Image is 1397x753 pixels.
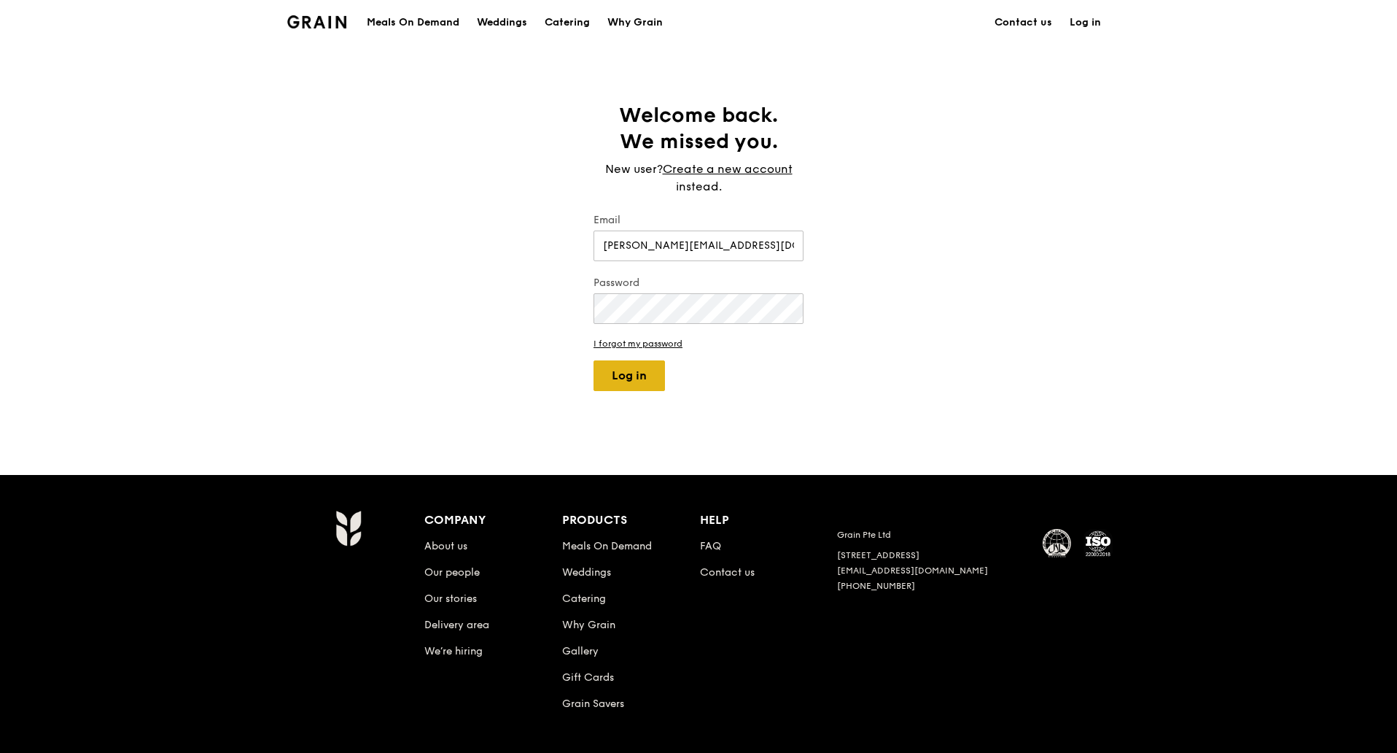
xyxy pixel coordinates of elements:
a: Grain Savers [562,698,624,710]
a: We’re hiring [424,645,483,657]
label: Password [594,276,803,290]
a: Weddings [468,1,536,45]
a: Why Grain [599,1,672,45]
img: Grain [335,510,361,547]
div: Grain Pte Ltd [837,529,1025,541]
a: Why Grain [562,619,615,631]
div: Products [562,510,700,530]
a: Contact us [700,566,755,579]
img: MUIS Halal Certified [1043,529,1072,558]
a: Weddings [562,566,611,579]
div: Meals On Demand [367,1,459,45]
a: Our people [424,566,480,579]
a: Catering [562,592,606,605]
div: Company [424,510,562,530]
h1: Welcome back. We missed you. [594,102,803,155]
a: Catering [536,1,599,45]
a: [PHONE_NUMBER] [837,581,915,591]
span: New user? [605,162,663,176]
div: Why Grain [607,1,663,45]
a: Contact us [986,1,1061,45]
a: Meals On Demand [562,540,652,552]
button: Log in [594,360,665,391]
a: Our stories [424,592,477,605]
div: Weddings [477,1,527,45]
a: About us [424,540,467,552]
a: Gallery [562,645,599,657]
img: ISO Certified [1083,529,1113,558]
div: Catering [545,1,590,45]
div: [STREET_ADDRESS] [837,549,1025,561]
a: Log in [1061,1,1110,45]
img: Grain [287,15,346,28]
a: Create a new account [663,161,793,178]
span: instead. [676,179,722,193]
a: Delivery area [424,619,489,631]
a: I forgot my password [594,339,803,349]
a: Gift Cards [562,671,614,684]
div: Help [700,510,838,530]
a: FAQ [700,540,721,552]
a: [EMAIL_ADDRESS][DOMAIN_NAME] [837,565,988,576]
label: Email [594,213,803,228]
